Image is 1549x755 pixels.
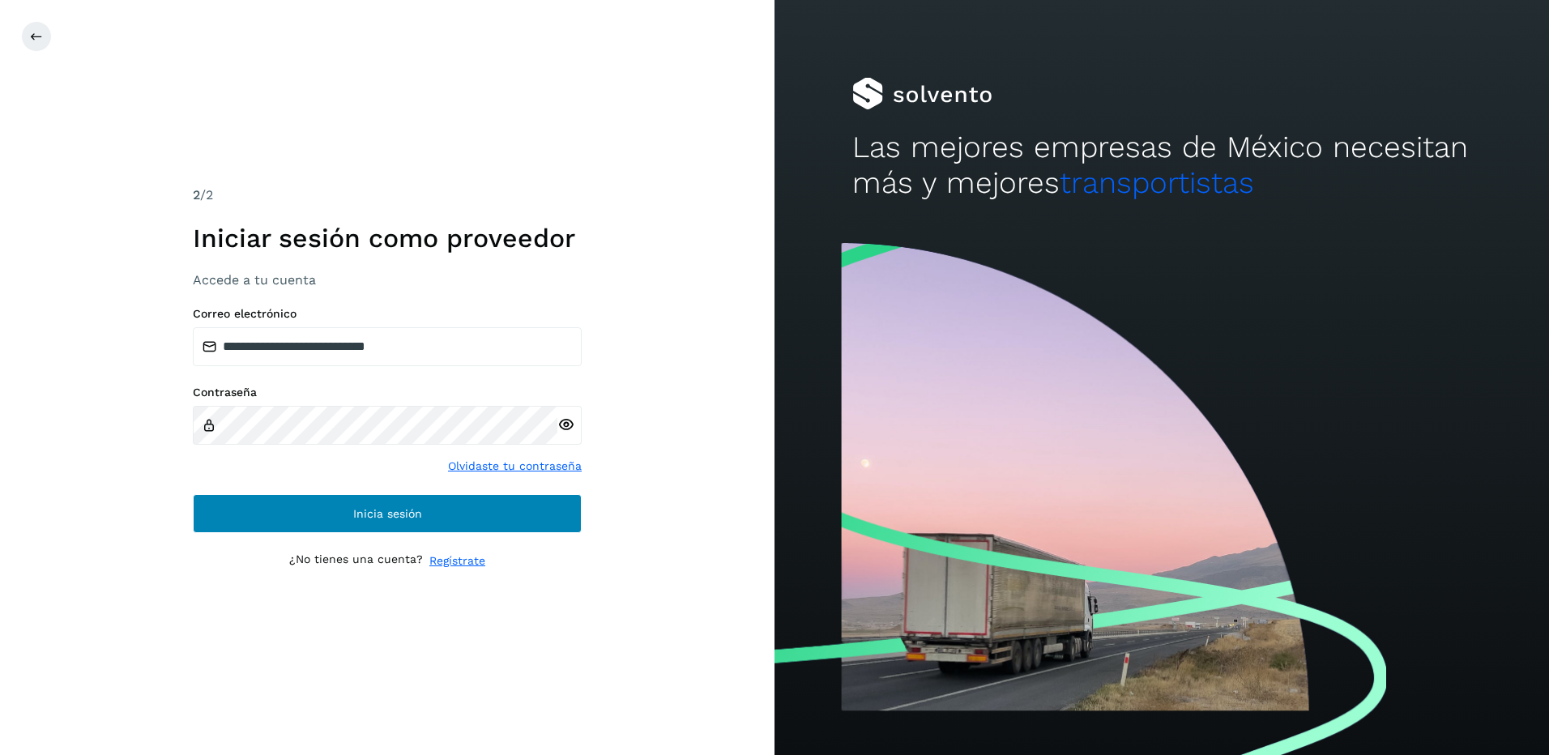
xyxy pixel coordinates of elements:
[193,223,582,254] h1: Iniciar sesión como proveedor
[193,494,582,533] button: Inicia sesión
[1060,165,1254,200] span: transportistas
[353,508,422,519] span: Inicia sesión
[289,552,423,569] p: ¿No tienes una cuenta?
[852,130,1472,202] h2: Las mejores empresas de México necesitan más y mejores
[448,458,582,475] a: Olvidaste tu contraseña
[193,272,582,288] h3: Accede a tu cuenta
[193,187,200,203] span: 2
[193,386,582,399] label: Contraseña
[429,552,485,569] a: Regístrate
[193,186,582,205] div: /2
[193,307,582,321] label: Correo electrónico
